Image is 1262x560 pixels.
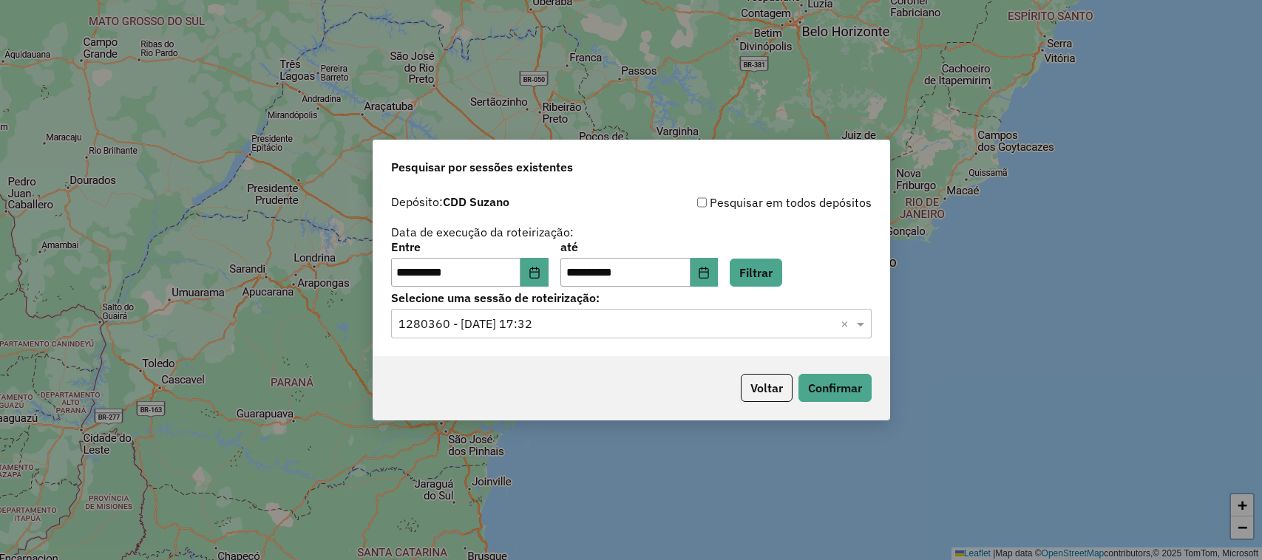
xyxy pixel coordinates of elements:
button: Voltar [741,374,793,402]
button: Confirmar [798,374,872,402]
strong: CDD Suzano [443,194,509,209]
button: Choose Date [520,258,549,287]
label: até [560,238,718,256]
span: Pesquisar por sessões existentes [391,158,573,176]
label: Selecione uma sessão de roteirização: [391,289,872,307]
span: Clear all [841,315,853,332]
button: Choose Date [691,258,719,287]
div: Pesquisar em todos depósitos [631,194,872,211]
label: Entre [391,238,549,256]
label: Depósito: [391,193,509,211]
button: Filtrar [730,259,782,287]
label: Data de execução da roteirização: [391,223,574,241]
